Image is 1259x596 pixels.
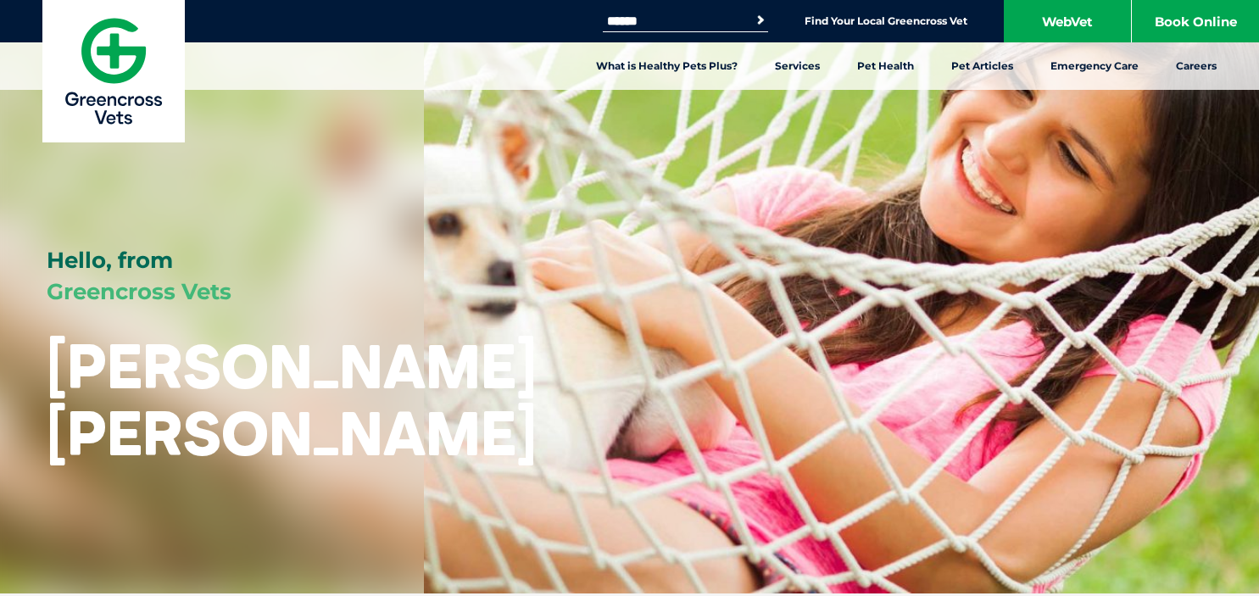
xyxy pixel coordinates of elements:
[1032,42,1157,90] a: Emergency Care
[47,278,231,305] span: Greencross Vets
[47,247,173,274] span: Hello, from
[805,14,967,28] a: Find Your Local Greencross Vet
[838,42,933,90] a: Pet Health
[1157,42,1235,90] a: Careers
[933,42,1032,90] a: Pet Articles
[47,332,537,466] h1: [PERSON_NAME] [PERSON_NAME]
[752,12,769,29] button: Search
[756,42,838,90] a: Services
[577,42,756,90] a: What is Healthy Pets Plus?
